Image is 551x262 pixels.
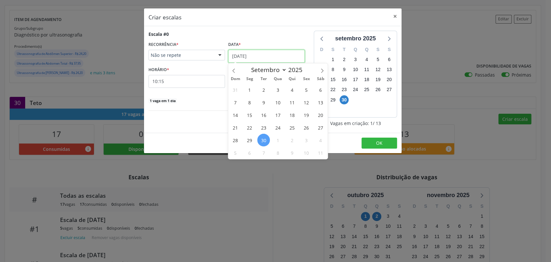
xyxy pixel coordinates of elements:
[271,121,284,134] span: Setembro 24, 2025
[228,50,305,63] input: Selecione uma data
[362,55,371,64] span: quinta-feira, 4 de setembro de 2025
[286,146,298,159] span: Outubro 9, 2025
[332,34,378,43] div: setembro 2025
[228,77,242,81] span: Dom
[286,134,298,146] span: Outubro 2, 2025
[351,55,360,64] span: quarta-feira, 3 de setembro de 2025
[286,109,298,121] span: Setembro 18, 2025
[373,65,383,74] span: sexta-feira, 12 de setembro de 2025
[229,83,241,96] span: Agosto 31, 2025
[257,134,270,146] span: Setembro 30, 2025
[257,121,270,134] span: Setembro 23, 2025
[328,55,337,64] span: segunda-feira, 1 de setembro de 2025
[314,134,327,146] span: Outubro 4, 2025
[243,109,256,121] span: Setembro 15, 2025
[385,65,394,74] span: sábado, 13 de setembro de 2025
[300,83,312,96] span: Setembro 5, 2025
[314,121,327,134] span: Setembro 27, 2025
[286,83,298,96] span: Setembro 4, 2025
[300,146,312,159] span: Outubro 10, 2025
[340,85,349,94] span: terça-feira, 23 de setembro de 2025
[243,121,256,134] span: Setembro 22, 2025
[300,96,312,109] span: Setembro 12, 2025
[361,45,372,55] div: Q
[242,77,257,81] span: Seg
[148,98,177,103] span: 1 vaga em 1 dia
[271,146,284,159] span: Outubro 8, 2025
[229,96,241,109] span: Setembro 7, 2025
[257,77,271,81] span: Ter
[385,85,394,94] span: sábado, 27 de setembro de 2025
[300,134,312,146] span: Outubro 3, 2025
[314,120,397,127] div: Vagas em criação: 1
[339,45,350,55] div: T
[313,77,328,81] span: Sáb
[373,55,383,64] span: sexta-feira, 5 de setembro de 2025
[351,75,360,84] span: quarta-feira, 17 de setembro de 2025
[314,83,327,96] span: Setembro 6, 2025
[229,134,241,146] span: Setembro 28, 2025
[362,85,371,94] span: quinta-feira, 25 de setembro de 2025
[148,13,181,21] h5: Criar escalas
[340,65,349,74] span: terça-feira, 9 de setembro de 2025
[327,45,339,55] div: S
[148,40,179,50] label: RECORRÊNCIA
[362,75,371,84] span: quinta-feira, 18 de setembro de 2025
[351,65,360,74] span: quarta-feira, 10 de setembro de 2025
[243,134,256,146] span: Setembro 29, 2025
[340,75,349,84] span: terça-feira, 16 de setembro de 2025
[257,146,270,159] span: Outubro 7, 2025
[300,109,312,121] span: Setembro 19, 2025
[372,45,383,55] div: S
[316,45,327,55] div: D
[248,65,287,74] select: Month
[340,95,349,104] span: terça-feira, 30 de setembro de 2025
[243,96,256,109] span: Setembro 8, 2025
[271,134,284,146] span: Outubro 1, 2025
[257,96,270,109] span: Setembro 9, 2025
[340,55,349,64] span: terça-feira, 2 de setembro de 2025
[328,65,337,74] span: segunda-feira, 8 de setembro de 2025
[228,40,241,50] label: Data
[285,77,299,81] span: Qui
[151,52,212,58] span: Não se repete
[257,109,270,121] span: Setembro 16, 2025
[271,96,284,109] span: Setembro 10, 2025
[350,45,361,55] div: Q
[300,121,312,134] span: Setembro 26, 2025
[373,120,381,127] span: / 13
[314,96,327,109] span: Setembro 13, 2025
[351,85,360,94] span: quarta-feira, 24 de setembro de 2025
[373,85,383,94] span: sexta-feira, 26 de setembro de 2025
[271,77,285,81] span: Qua
[148,75,225,88] input: 00:00
[385,75,394,84] span: sábado, 20 de setembro de 2025
[328,85,337,94] span: segunda-feira, 22 de setembro de 2025
[373,75,383,84] span: sexta-feira, 19 de setembro de 2025
[286,96,298,109] span: Setembro 11, 2025
[257,83,270,96] span: Setembro 2, 2025
[243,146,256,159] span: Outubro 6, 2025
[286,121,298,134] span: Setembro 25, 2025
[328,95,337,104] span: segunda-feira, 29 de setembro de 2025
[328,75,337,84] span: segunda-feira, 15 de setembro de 2025
[376,140,383,146] span: OK
[243,83,256,96] span: Setembro 1, 2025
[229,109,241,121] span: Setembro 14, 2025
[271,83,284,96] span: Setembro 3, 2025
[383,45,395,55] div: S
[389,8,402,24] button: Close
[362,138,397,149] button: OK
[229,146,241,159] span: Outubro 5, 2025
[229,121,241,134] span: Setembro 21, 2025
[362,65,371,74] span: quinta-feira, 11 de setembro de 2025
[148,31,169,37] div: Escala #0
[385,55,394,64] span: sábado, 6 de setembro de 2025
[148,65,169,75] label: HORÁRIO
[287,66,308,74] input: Year
[271,109,284,121] span: Setembro 17, 2025
[299,77,313,81] span: Sex
[314,146,327,159] span: Outubro 11, 2025
[314,109,327,121] span: Setembro 20, 2025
